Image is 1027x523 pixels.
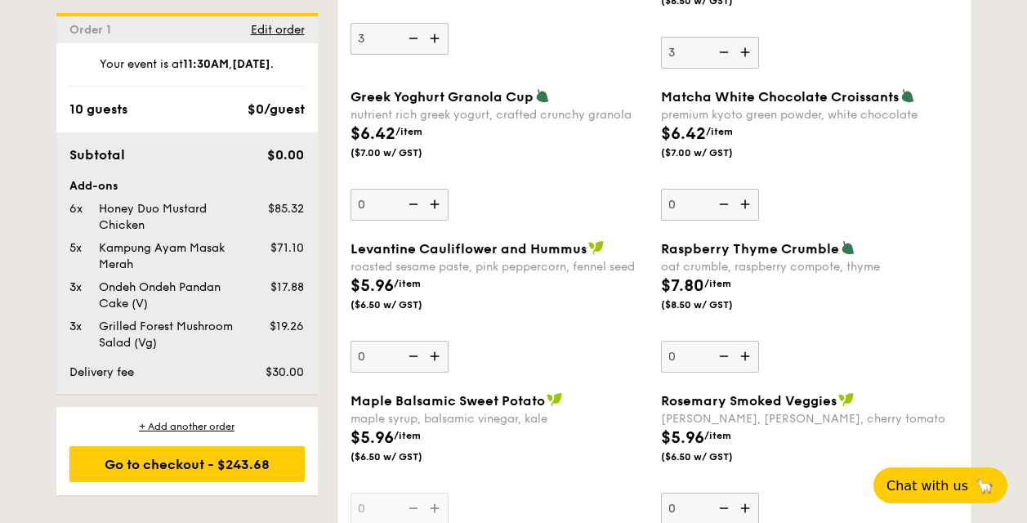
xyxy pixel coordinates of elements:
span: $19.26 [270,320,304,333]
span: $85.32 [268,202,304,216]
span: Edit order [251,23,305,37]
input: Raspberry Thyme Crumbleoat crumble, raspberry compote, thyme$7.80/item($8.50 w/ GST) [661,341,759,373]
div: premium kyoto green powder, white chocolate [661,108,958,122]
img: icon-add.58712e84.svg [424,189,449,220]
img: icon-vegetarian.fe4039eb.svg [841,240,855,255]
span: $30.00 [266,365,304,379]
span: Order 1 [69,23,118,37]
span: Delivery fee [69,365,134,379]
span: Maple Balsamic Sweet Potato [351,393,545,409]
img: icon-add.58712e84.svg [735,341,759,372]
div: Kampung Ayam Masak Merah [92,240,241,273]
span: ($6.50 w/ GST) [351,450,462,463]
span: $6.42 [661,124,706,144]
img: icon-vegetarian.fe4039eb.svg [900,88,915,103]
span: ($8.50 w/ GST) [661,298,772,311]
div: Grilled Forest Mushroom Salad (Vg) [92,319,241,351]
input: Levantine Cauliflower and Hummusroasted sesame paste, pink peppercorn, fennel seed$5.96/item($6.5... [351,341,449,373]
img: icon-reduce.1d2dbef1.svg [400,23,424,54]
img: icon-add.58712e84.svg [735,189,759,220]
input: fragrant gula melaka compote, pandan sponge, dried coconut flakes$5.96/item($6.50 w/ GST) [661,37,759,69]
span: Chat with us [886,478,968,494]
span: Greek Yoghurt Granola Cup [351,89,534,105]
img: icon-add.58712e84.svg [424,23,449,54]
span: ($6.50 w/ GST) [351,298,462,311]
span: $5.96 [661,428,704,448]
div: 6x [63,201,92,217]
img: icon-reduce.1d2dbef1.svg [710,341,735,372]
span: /item [395,126,422,137]
div: 3x [63,279,92,296]
input: $6.42/item($7.00 w/ GST) [351,23,449,55]
span: $71.10 [270,241,304,255]
div: Honey Duo Mustard Chicken [92,201,241,234]
div: maple syrup, balsamic vinegar, kale [351,412,648,426]
img: icon-reduce.1d2dbef1.svg [400,341,424,372]
div: $0/guest [248,100,305,119]
input: Greek Yoghurt Granola Cupnutrient rich greek yogurt, crafted crunchy granola$6.42/item($7.00 w/ GST) [351,189,449,221]
span: $7.80 [661,276,704,296]
div: Add-ons [69,178,305,194]
img: icon-reduce.1d2dbef1.svg [400,189,424,220]
img: icon-reduce.1d2dbef1.svg [710,37,735,68]
span: /item [394,430,421,441]
span: /item [704,278,731,289]
span: /item [394,278,421,289]
div: + Add another order [69,420,305,433]
input: Matcha White Chocolate Croissantspremium kyoto green powder, white chocolate$6.42/item($7.00 w/ GST) [661,189,759,221]
div: roasted sesame paste, pink peppercorn, fennel seed [351,260,648,274]
span: $6.42 [351,124,395,144]
span: Rosemary Smoked Veggies [661,393,837,409]
img: icon-vegan.f8ff3823.svg [547,392,563,407]
span: ($6.50 w/ GST) [661,450,772,463]
div: Ondeh Ondeh Pandan Cake (V) [92,279,241,312]
div: 5x [63,240,92,257]
span: Subtotal [69,147,125,163]
img: icon-add.58712e84.svg [735,37,759,68]
button: Chat with us🦙 [873,467,1007,503]
span: /item [706,126,733,137]
div: [PERSON_NAME], [PERSON_NAME], cherry tomato [661,412,958,426]
div: Your event is at , . [69,56,305,87]
span: /item [704,430,731,441]
img: icon-vegan.f8ff3823.svg [588,240,605,255]
span: Matcha White Chocolate Croissants [661,89,899,105]
span: ($7.00 w/ GST) [351,146,462,159]
img: icon-add.58712e84.svg [424,341,449,372]
strong: 11:30AM [183,57,229,71]
img: icon-vegan.f8ff3823.svg [838,392,855,407]
span: $5.96 [351,428,394,448]
strong: [DATE] [232,57,270,71]
span: Levantine Cauliflower and Hummus [351,241,587,257]
div: Go to checkout - $243.68 [69,446,305,482]
div: 3x [63,319,92,335]
span: ($7.00 w/ GST) [661,146,772,159]
span: 🦙 [975,476,994,495]
div: oat crumble, raspberry compote, thyme [661,260,958,274]
img: icon-vegetarian.fe4039eb.svg [535,88,550,103]
span: Raspberry Thyme Crumble [661,241,839,257]
span: $5.96 [351,276,394,296]
img: icon-reduce.1d2dbef1.svg [710,189,735,220]
span: $17.88 [270,280,304,294]
span: $0.00 [267,147,304,163]
div: 10 guests [69,100,127,119]
div: nutrient rich greek yogurt, crafted crunchy granola [351,108,648,122]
